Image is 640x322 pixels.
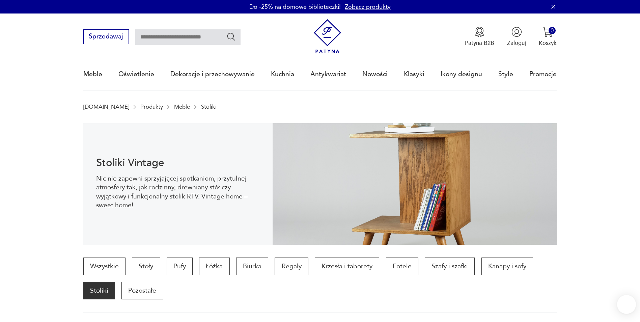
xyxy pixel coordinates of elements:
[271,59,294,90] a: Kuchnia
[345,3,391,11] a: Zobacz produkty
[542,27,553,37] img: Ikona koszyka
[236,258,268,275] a: Biurka
[83,282,115,299] a: Stoliki
[167,258,193,275] a: Pufy
[465,39,494,47] p: Patyna B2B
[481,258,533,275] a: Kanapy i sofy
[465,27,494,47] button: Patyna B2B
[83,29,129,44] button: Sprzedawaj
[529,59,557,90] a: Promocje
[474,27,485,37] img: Ikona medalu
[425,258,475,275] a: Szafy i szafki
[315,258,379,275] a: Krzesła i taborety
[174,104,190,110] a: Meble
[249,3,341,11] p: Do -25% na domowe biblioteczki!
[386,258,418,275] a: Fotele
[498,59,513,90] a: Style
[83,34,129,40] a: Sprzedawaj
[275,258,308,275] a: Regały
[132,258,160,275] a: Stoły
[226,32,236,42] button: Szukaj
[310,19,344,53] img: Patyna - sklep z meblami i dekoracjami vintage
[170,59,255,90] a: Dekoracje i przechowywanie
[121,282,163,299] a: Pozostałe
[404,59,424,90] a: Klasyki
[118,59,154,90] a: Oświetlenie
[539,39,557,47] p: Koszyk
[96,174,260,210] p: Nic nie zapewni sprzyjającej spotkaniom, przytulnej atmosfery tak, jak rodzinny, drewniany stół c...
[83,258,126,275] a: Wszystkie
[465,27,494,47] a: Ikona medaluPatyna B2B
[549,27,556,34] div: 0
[310,59,346,90] a: Antykwariat
[507,39,526,47] p: Zaloguj
[273,123,557,245] img: 2a258ee3f1fcb5f90a95e384ca329760.jpg
[362,59,388,90] a: Nowości
[507,27,526,47] button: Zaloguj
[617,295,636,314] iframe: Smartsupp widget button
[441,59,482,90] a: Ikony designu
[511,27,522,37] img: Ikonka użytkownika
[199,258,229,275] a: Łóżka
[201,104,217,110] p: Stoliki
[96,158,260,168] h1: Stoliki Vintage
[83,104,129,110] a: [DOMAIN_NAME]
[539,27,557,47] button: 0Koszyk
[83,59,102,90] a: Meble
[140,104,163,110] a: Produkty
